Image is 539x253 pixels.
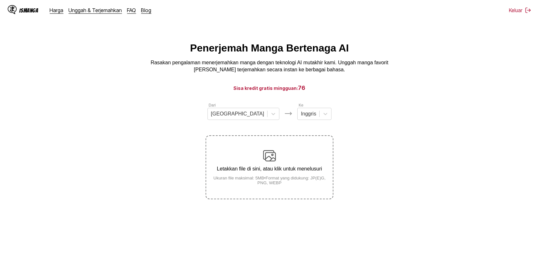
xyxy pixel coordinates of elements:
[8,5,17,14] img: IsManga Logo
[206,166,333,172] p: Letakkan file di sini, atau klik untuk menelusuri
[298,84,306,91] span: 76
[525,7,531,13] img: Sign out
[127,7,136,13] a: FAQ
[206,176,333,185] small: Ukuran file maksimal: 5MB • Format yang didukung: JP(E)G, PNG, WEBP
[15,84,524,92] h3: Sisa kredit gratis mingguan:
[299,103,303,107] label: Ke
[19,7,38,13] div: IsManga
[190,42,349,54] h1: Penerjemah Manga Bertenaga AI
[8,5,50,15] a: IsManga LogoIsManga
[285,110,292,117] img: Languages icon
[209,103,216,107] label: Dari
[50,7,64,13] a: Harga
[141,7,152,13] a: Blog
[509,7,531,13] button: Keluar
[142,59,397,74] p: Rasakan pengalaman menerjemahkan manga dengan teknologi AI mutakhir kami. Unggah manga favorit [P...
[69,7,122,13] a: Unggah & Terjemahkan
